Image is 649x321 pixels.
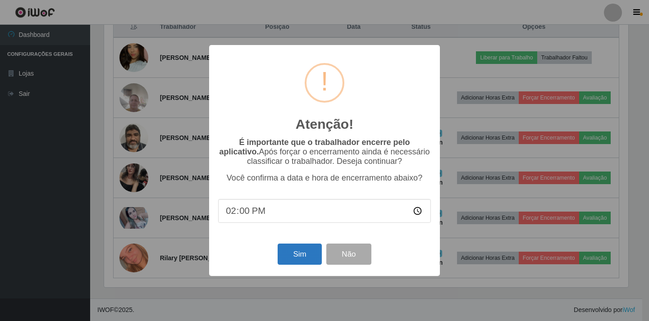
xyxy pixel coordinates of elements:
button: Não [326,244,371,265]
p: Você confirma a data e hora de encerramento abaixo? [218,173,431,183]
p: Após forçar o encerramento ainda é necessário classificar o trabalhador. Deseja continuar? [218,138,431,166]
b: É importante que o trabalhador encerre pelo aplicativo. [219,138,410,156]
h2: Atenção! [296,116,353,132]
button: Sim [278,244,321,265]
